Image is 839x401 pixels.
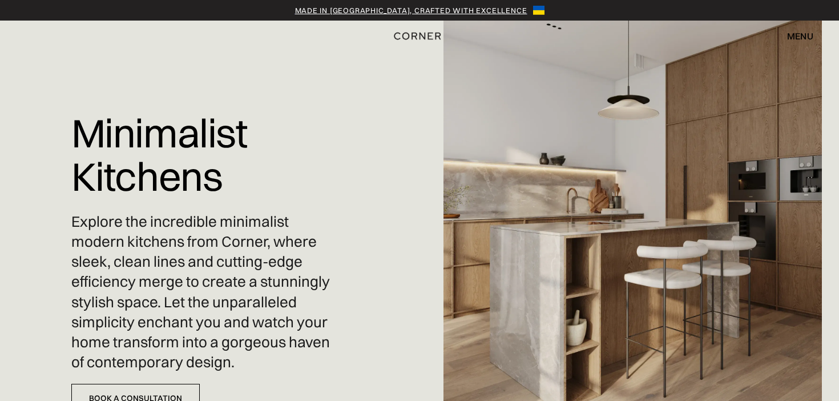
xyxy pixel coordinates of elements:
h1: Minimalist Kitchens [71,103,342,206]
a: Made in [GEOGRAPHIC_DATA], crafted with excellence [295,5,527,16]
div: menu [776,26,813,46]
p: Explore the incredible minimalist modern kitchens from Corner, where sleek, clean lines and cutti... [71,212,342,372]
div: menu [787,31,813,41]
a: home [389,29,449,43]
